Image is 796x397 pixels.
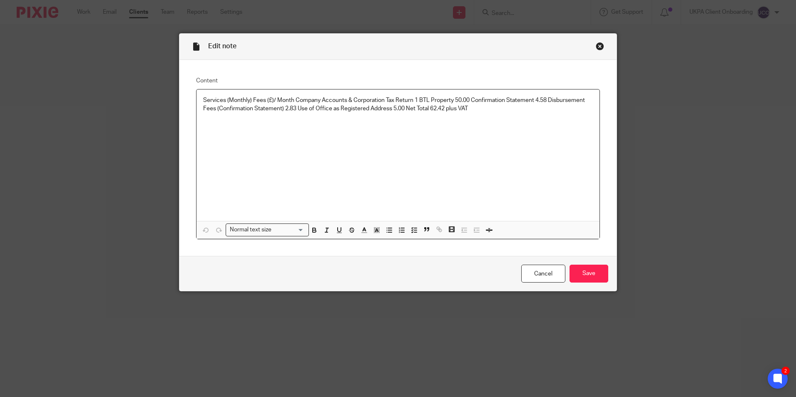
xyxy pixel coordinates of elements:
[781,367,790,375] div: 2
[570,265,608,283] input: Save
[208,43,236,50] span: Edit note
[196,77,600,85] label: Content
[226,223,309,236] div: Search for option
[203,96,593,113] p: Services (Monthly) Fees (£)/ Month Company Accounts & Corporation Tax Return 1 BTL Property 50.00...
[521,265,565,283] a: Cancel
[596,42,604,50] div: Close this dialog window
[274,226,304,234] input: Search for option
[228,226,273,234] span: Normal text size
